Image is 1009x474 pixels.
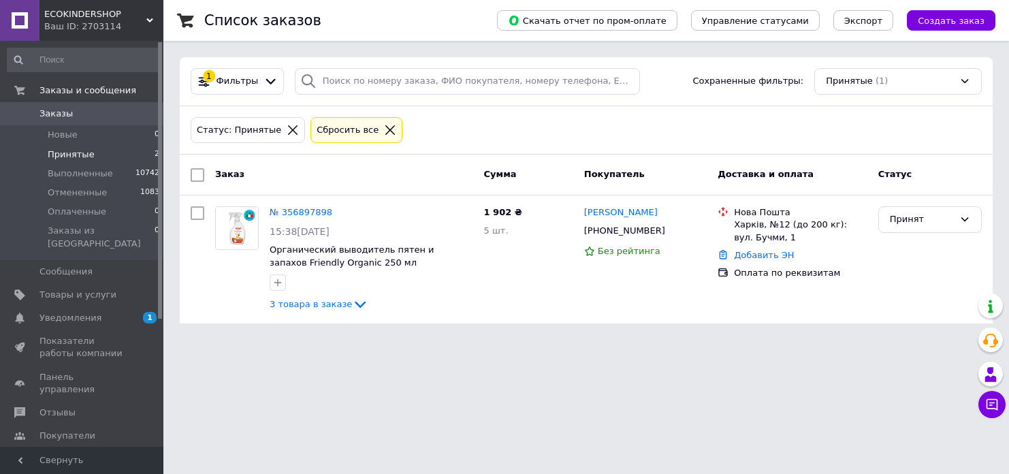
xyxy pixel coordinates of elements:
div: 1 [203,70,215,82]
img: Фото товару [216,207,258,249]
a: Фото товару [215,206,259,250]
span: 1 [143,312,157,323]
a: Добавить ЭН [734,250,794,260]
a: [PERSON_NAME] [584,206,658,219]
span: Без рейтинга [598,246,660,256]
a: Создать заказ [893,15,995,25]
span: 3 товара в заказе [270,299,352,309]
span: Товары и услуги [39,289,116,301]
span: Уведомления [39,312,101,324]
span: Панель управления [39,371,126,396]
div: Нова Пошта [734,206,867,219]
div: Принят [890,212,954,227]
span: 1083 [140,187,159,199]
span: Сумма [484,169,517,179]
span: 0 [155,129,159,141]
input: Поиск [7,48,161,72]
span: Доставка и оплата [718,169,814,179]
div: Ваш ID: 2703114 [44,20,163,33]
span: Заказ [215,169,244,179]
span: Принятые [826,75,873,88]
button: Экспорт [833,10,893,31]
button: Чат с покупателем [978,391,1006,418]
span: Статус [878,169,912,179]
span: Скачать отчет по пром-оплате [508,14,667,27]
div: Сбросить все [314,123,381,138]
span: Выполненные [48,168,113,180]
span: 0 [155,206,159,218]
span: Сообщения [39,266,93,278]
span: Заказы [39,108,73,120]
span: Управление статусами [702,16,809,26]
span: (1) [876,76,888,86]
span: Отмененные [48,187,107,199]
a: № 356897898 [270,207,332,217]
span: Фильтры [217,75,259,88]
span: Принятые [48,148,95,161]
button: Скачать отчет по пром-оплате [497,10,677,31]
div: Харків, №12 (до 200 кг): вул. Бучми, 1 [734,219,867,243]
span: ECOKINDERSHOP [44,8,146,20]
span: 2 [155,148,159,161]
input: Поиск по номеру заказа, ФИО покупателя, номеру телефона, Email, номеру накладной [295,68,641,95]
span: Заказы и сообщения [39,84,136,97]
button: Создать заказ [907,10,995,31]
div: Статус: Принятые [194,123,284,138]
span: Показатели работы компании [39,335,126,360]
span: Создать заказ [918,16,984,26]
span: 15:38[DATE] [270,226,330,237]
h1: Список заказов [204,12,321,29]
span: Оплаченные [48,206,106,218]
span: Экспорт [844,16,882,26]
span: 1 902 ₴ [484,207,522,217]
span: 5 шт. [484,225,509,236]
span: Новые [48,129,78,141]
span: Отзывы [39,407,76,419]
span: Покупатель [584,169,645,179]
button: Управление статусами [691,10,820,31]
span: 0 [155,225,159,249]
span: 10742 [135,168,159,180]
a: Органический выводитель пятен и запахов Friendly Organic 250 мл [270,244,434,268]
span: Заказы из [GEOGRAPHIC_DATA] [48,225,155,249]
div: Оплата по реквизитам [734,267,867,279]
span: Покупатели [39,430,95,442]
div: [PHONE_NUMBER] [581,222,668,240]
span: Сохраненные фильтры: [692,75,803,88]
a: 3 товара в заказе [270,299,368,309]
